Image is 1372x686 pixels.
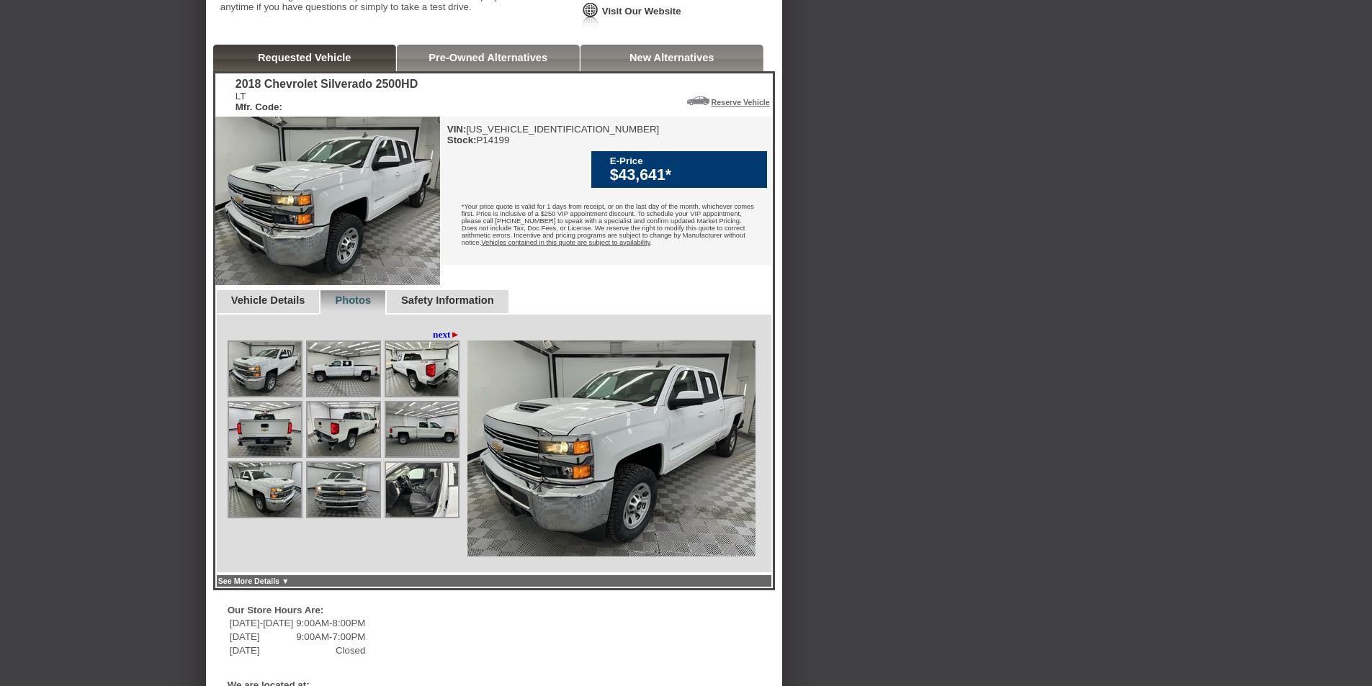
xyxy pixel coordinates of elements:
img: Image.aspx [229,342,301,396]
img: Image.aspx [386,342,458,396]
img: Image.aspx [229,402,301,456]
a: Requested Vehicle [258,52,351,63]
img: Image.aspx [467,340,756,556]
td: Closed [295,644,366,656]
a: Safety Information [401,294,494,306]
img: Image.aspx [308,342,380,396]
div: [US_VEHICLE_IDENTIFICATION_NUMBER] P14199 [447,124,660,145]
img: Image.aspx [308,463,380,517]
img: Image.aspx [386,463,458,517]
b: VIN: [447,124,467,135]
div: *Your price quote is valid for 1 days from receipt, or on the last day of the month, whichever co... [440,192,771,261]
img: Image.aspx [308,402,380,456]
b: Mfr. Code: [236,101,282,112]
img: Icon_VisitWebsite.png [580,1,601,28]
img: Icon_ReserveVehicleCar.png [687,96,709,105]
img: Image.aspx [229,463,301,517]
a: See More Details ▼ [218,577,290,585]
div: E-Price [610,155,760,166]
a: Vehicle Details [231,294,305,306]
div: $43,641* [610,166,760,184]
td: [DATE] [229,631,294,643]
img: 2018 Chevrolet Silverado 2500HD [215,117,440,285]
a: Visit Our Website [602,6,681,17]
td: 9:00AM-7:00PM [295,631,366,643]
div: LT [236,91,418,112]
b: Stock: [447,135,477,145]
a: Photos [335,294,371,306]
span: ► [451,329,460,340]
div: 2018 Chevrolet Silverado 2500HD [236,78,418,91]
a: next► [433,329,460,340]
a: Pre-Owned Alternatives [429,52,547,63]
img: Image.aspx [386,402,458,456]
div: Our Store Hours Are: [228,605,567,615]
td: [DATE] [229,644,294,656]
a: Reserve Vehicle [712,98,770,107]
td: 9:00AM-8:00PM [295,617,366,629]
a: New Alternatives [629,52,714,63]
td: [DATE]-[DATE] [229,617,294,629]
u: Vehicles contained in this quote are subject to availability [481,239,650,246]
